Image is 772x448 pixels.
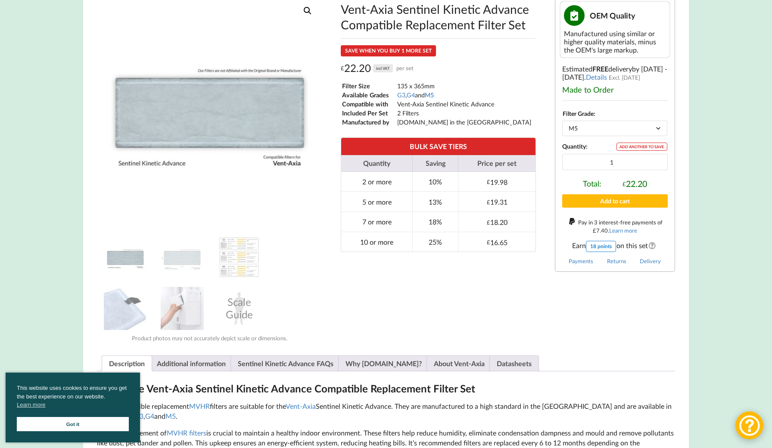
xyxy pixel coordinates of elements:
[286,402,316,410] a: Vent-Axia
[487,218,507,226] div: 18.20
[569,258,593,264] a: Payments
[412,155,458,172] th: Saving
[104,287,147,330] img: MVHR Filter with a Black Tag
[593,227,608,234] div: 7.40
[97,382,675,395] h2: About the Vent-Axia Sentinel Kinetic Advance Compatible Replacement Filter Set
[104,236,147,279] img: Vent-Axia Sentinel Kinetic Advance Compatible MVHR Filter Replacement Set from MVHR.shop
[487,199,490,205] span: £
[218,287,261,330] div: Scale Guide
[487,198,507,206] div: 19.31
[341,172,412,192] td: 2 or more
[425,91,434,99] a: M5
[397,82,532,90] td: 135 x 365mm
[562,194,668,208] button: Add to cart
[341,138,535,155] th: BULK SAVE TIERS
[145,412,154,420] a: G4
[17,401,45,409] a: cookies - Learn more
[161,287,204,330] img: Installing an MVHR Filter
[397,118,532,126] td: [DOMAIN_NAME] in the [GEOGRAPHIC_DATA]
[412,212,458,232] td: 18%
[562,154,668,170] input: Product quantity
[341,191,412,212] td: 5 or more
[412,191,458,212] td: 13%
[623,180,626,187] span: £
[590,11,635,20] span: OEM Quality
[562,241,668,252] span: Earn on this set
[497,356,532,371] a: Datasheets
[609,74,640,81] span: Excl. [DATE]
[346,356,422,371] a: Why [DOMAIN_NAME]?
[407,91,415,99] a: G4
[586,73,607,81] a: Details
[218,236,261,279] img: A Table showing a comparison between G3, G4 and M5 for MVHR Filters and their efficiency at captu...
[341,232,412,252] td: 10 or more
[342,100,395,108] td: Compatible with
[583,179,601,189] span: Total:
[373,64,393,72] div: incl VAT
[487,219,490,226] span: £
[616,143,667,151] div: ADD ANOTHER TO SAVE
[189,402,210,410] a: MVHR
[157,356,226,371] a: Additional information
[97,335,322,342] div: Product photos may not accurately depict scale or dimensions.
[487,238,507,246] div: 16.65
[412,232,458,252] td: 25%
[97,401,675,421] p: These compatible replacement filters are suitable for the Sentinel Kinetic Advance. They are manu...
[341,45,436,56] div: SAVE WHEN YOU BUY 1 MORE SET
[434,356,485,371] a: About Vent-Axia
[397,109,532,117] td: 2 Filters
[609,227,637,234] a: Learn more
[640,258,661,264] a: Delivery
[562,65,667,81] span: by [DATE] - [DATE]
[300,3,315,19] a: View full-screen image gallery
[397,100,532,108] td: Vent-Axia Sentinel Kinetic Advance
[341,1,535,32] h1: Vent-Axia Sentinel Kinetic Advance Compatible Replacement Filter Set
[458,155,535,172] th: Price per set
[487,178,490,185] span: £
[342,82,395,90] td: Filter Size
[487,178,507,186] div: 19.98
[165,412,176,420] a: M5
[17,384,129,411] span: This website uses cookies to ensure you get the best experience on our website.
[578,219,663,234] span: Pay in 3 interest-free payments of .
[586,241,616,252] div: 18 points
[623,179,647,189] div: 22.20
[341,62,414,75] div: 22.20
[396,62,414,75] span: per set
[341,62,344,75] span: £
[564,29,666,54] div: Manufactured using similar or higher quality materials, minus the OEM's large markup.
[342,91,395,99] td: Available Grades
[238,356,333,371] a: Sentinel Kinetic Advance FAQs
[607,258,626,264] a: Returns
[412,172,458,192] td: 10%
[563,110,594,117] label: Filter Grade
[341,155,412,172] th: Quantity
[397,91,532,99] td: , and
[593,227,596,234] span: £
[17,417,129,431] a: Got it cookie
[6,373,140,442] div: cookieconsent
[342,109,395,117] td: Included Per Set
[592,65,608,73] b: FREE
[487,239,490,246] span: £
[109,356,145,371] a: Description
[167,429,206,437] a: MVHR filters
[397,91,405,99] a: G3
[161,236,204,279] img: Dimensions and Filter Grade of the Vent-Axia Sentinel Kinetic Advance Compatible MVHR Filter Repl...
[341,212,412,232] td: 7 or more
[562,85,668,94] div: Made to Order
[342,118,395,126] td: Manufactured by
